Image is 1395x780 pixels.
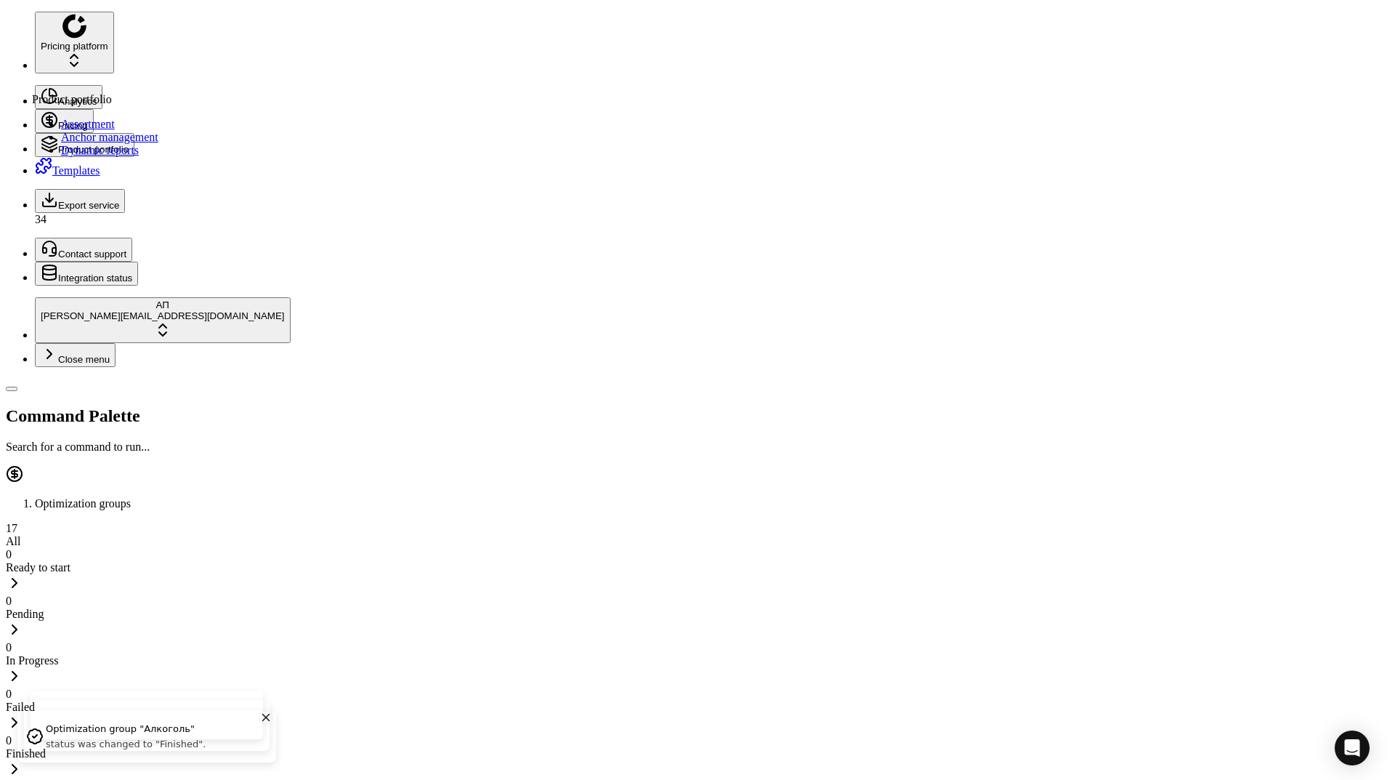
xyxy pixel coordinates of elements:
[6,595,12,607] span: 0
[6,406,1389,426] h2: Command Palette
[121,310,285,321] span: [EMAIL_ADDRESS][DOMAIN_NAME]
[46,738,206,751] div: status was changed to "Finished".
[35,343,116,367] button: Close menu
[35,213,1389,226] div: 34
[35,164,100,177] a: Templates
[6,701,1389,714] div: Failed
[6,441,1389,454] p: Search for a command to run...
[6,608,1389,621] div: Pending
[58,273,132,284] span: Integration status
[46,722,206,736] div: Optimization group "Алкоголь"
[35,85,102,109] button: Analytics
[35,297,291,343] button: АП[PERSON_NAME][EMAIL_ADDRESS][DOMAIN_NAME]
[58,249,126,260] span: Contact support
[61,144,139,156] a: Dynamic reports
[35,12,114,73] button: Pricing platform
[58,354,110,365] span: Close menu
[52,164,100,177] span: Templates
[41,310,121,321] span: [PERSON_NAME]
[41,41,108,52] span: Pricing platform
[6,561,1389,574] div: Ready to start
[259,710,273,725] button: Close toast
[6,641,12,654] span: 0
[6,535,1389,548] div: All
[6,548,12,560] span: 0
[6,734,12,747] span: 0
[61,118,115,130] a: Assortment
[6,688,12,700] span: 0
[35,238,132,262] button: Contact support
[6,747,1389,760] div: Finished
[35,497,131,510] span: Optimization groups
[58,200,119,211] span: Export service
[32,93,112,105] span: Product portfolio
[6,654,1389,667] div: In Progress
[156,299,169,310] span: АП
[6,522,17,534] span: 17
[6,387,17,391] button: Toggle Sidebar
[6,497,1389,510] nav: breadcrumb
[61,131,158,143] a: Anchor management
[1335,731,1370,765] div: Open Intercom Messenger
[35,189,125,213] button: Export service
[35,262,138,286] button: Integration status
